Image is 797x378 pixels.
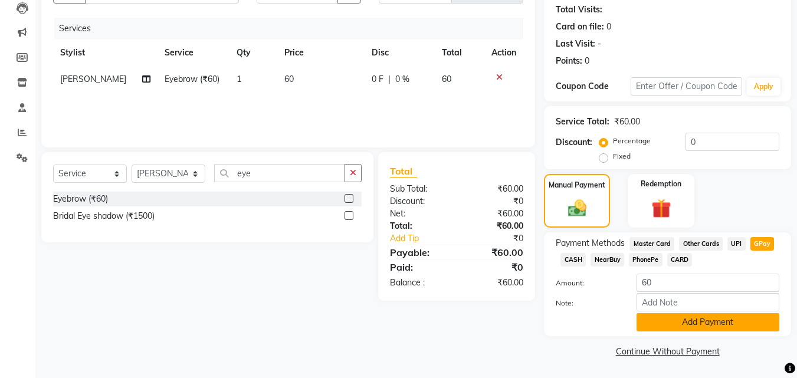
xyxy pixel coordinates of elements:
[556,55,582,67] div: Points:
[457,260,532,274] div: ₹0
[546,346,789,358] a: Continue Without Payment
[727,237,746,251] span: UPI
[388,73,391,86] span: |
[637,274,779,292] input: Amount
[381,208,457,220] div: Net:
[556,136,592,149] div: Discount:
[641,179,681,189] label: Redemption
[381,277,457,289] div: Balance :
[381,232,469,245] a: Add Tip
[457,277,532,289] div: ₹60.00
[381,260,457,274] div: Paid:
[560,253,586,267] span: CASH
[547,278,627,288] label: Amount:
[667,253,693,267] span: CARD
[598,38,601,50] div: -
[372,73,383,86] span: 0 F
[549,180,605,190] label: Manual Payment
[457,195,532,208] div: ₹0
[556,4,602,16] div: Total Visits:
[381,195,457,208] div: Discount:
[442,74,451,84] span: 60
[637,313,779,331] button: Add Payment
[54,18,532,40] div: Services
[53,40,158,66] th: Stylist
[614,116,640,128] div: ₹60.00
[679,237,723,251] span: Other Cards
[585,55,589,67] div: 0
[606,21,611,33] div: 0
[60,74,126,84] span: [PERSON_NAME]
[214,164,345,182] input: Search or Scan
[457,208,532,220] div: ₹60.00
[457,245,532,259] div: ₹60.00
[284,74,294,84] span: 60
[547,298,627,308] label: Note:
[613,136,651,146] label: Percentage
[556,80,630,93] div: Coupon Code
[381,183,457,195] div: Sub Total:
[750,237,775,251] span: GPay
[53,210,155,222] div: Bridal Eye shadow (₹1500)
[53,193,108,205] div: Eyebrow (₹60)
[158,40,229,66] th: Service
[237,74,241,84] span: 1
[277,40,365,66] th: Price
[457,220,532,232] div: ₹60.00
[395,73,409,86] span: 0 %
[591,253,624,267] span: NearBuy
[556,38,595,50] div: Last Visit:
[229,40,277,66] th: Qty
[631,77,742,96] input: Enter Offer / Coupon Code
[165,74,219,84] span: Eyebrow (₹60)
[556,116,609,128] div: Service Total:
[556,237,625,249] span: Payment Methods
[613,151,631,162] label: Fixed
[556,21,604,33] div: Card on file:
[645,196,677,221] img: _gift.svg
[747,78,780,96] button: Apply
[637,293,779,311] input: Add Note
[457,183,532,195] div: ₹60.00
[562,198,592,219] img: _cash.svg
[365,40,435,66] th: Disc
[381,220,457,232] div: Total:
[381,245,457,259] div: Payable:
[629,237,674,251] span: Master Card
[629,253,662,267] span: PhonePe
[435,40,485,66] th: Total
[390,165,417,178] span: Total
[470,232,533,245] div: ₹0
[484,40,523,66] th: Action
